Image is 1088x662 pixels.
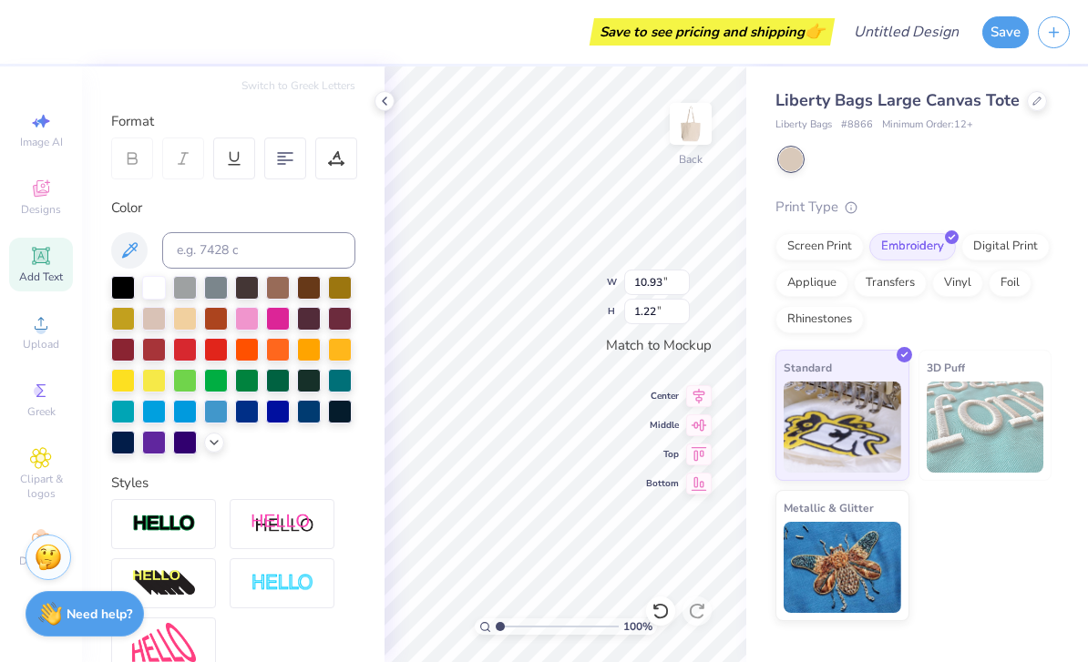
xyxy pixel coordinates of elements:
[241,78,355,93] button: Switch to Greek Letters
[784,498,874,517] span: Metallic & Glitter
[23,337,59,351] span: Upload
[784,358,832,377] span: Standard
[111,198,355,219] div: Color
[67,606,132,623] strong: Need help?
[784,382,901,473] img: Standard
[623,618,652,635] span: 100 %
[982,16,1029,48] button: Save
[646,477,679,490] span: Bottom
[132,623,196,662] img: Free Distort
[594,18,830,46] div: Save to see pricing and shipping
[646,390,679,402] span: Center
[27,404,56,419] span: Greek
[9,472,73,501] span: Clipart & logos
[646,419,679,432] span: Middle
[775,197,1052,218] div: Print Type
[20,135,63,149] span: Image AI
[19,270,63,284] span: Add Text
[775,117,832,133] span: Liberty Bags
[961,233,1050,260] div: Digital Print
[882,117,973,133] span: Minimum Order: 12 +
[775,270,848,297] div: Applique
[989,270,1032,297] div: Foil
[111,473,355,494] div: Styles
[251,513,314,535] img: Shadow
[841,117,873,133] span: # 8866
[927,382,1044,473] img: 3D Puff
[162,232,355,269] input: e.g. 7428 c
[805,20,825,42] span: 👉
[111,111,357,132] div: Format
[775,89,1020,111] span: Liberty Bags Large Canvas Tote
[784,522,901,613] img: Metallic & Glitter
[927,358,965,377] span: 3D Puff
[679,151,703,168] div: Back
[672,106,709,142] img: Back
[251,573,314,594] img: Negative Space
[21,202,61,217] span: Designs
[646,448,679,461] span: Top
[132,514,196,535] img: Stroke
[775,306,864,333] div: Rhinestones
[869,233,956,260] div: Embroidery
[132,569,196,598] img: 3d Illusion
[854,270,927,297] div: Transfers
[19,554,63,568] span: Decorate
[839,14,973,50] input: Untitled Design
[932,270,983,297] div: Vinyl
[775,233,864,260] div: Screen Print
